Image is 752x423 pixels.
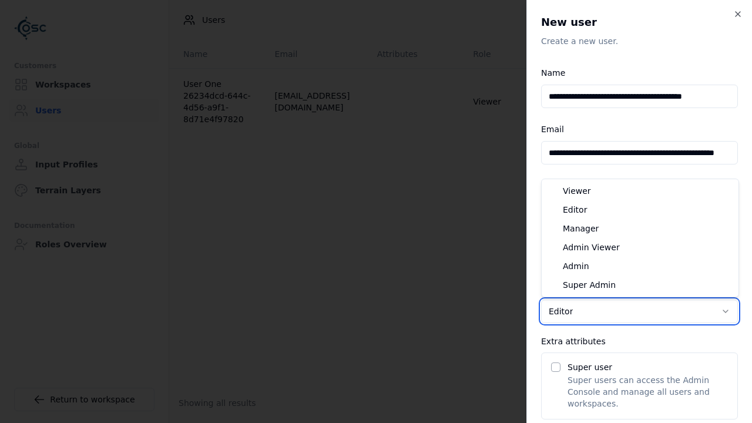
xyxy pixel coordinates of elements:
span: Editor [563,204,587,216]
span: Super Admin [563,279,616,291]
span: Viewer [563,185,591,197]
span: Admin Viewer [563,241,620,253]
span: Admin [563,260,589,272]
span: Manager [563,223,599,234]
